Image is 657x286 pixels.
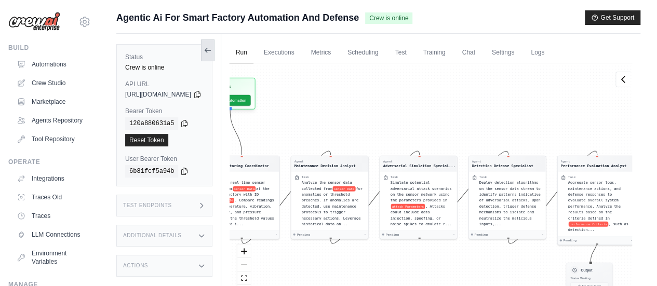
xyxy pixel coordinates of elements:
[12,189,91,206] a: Traces Old
[568,222,628,231] span: , such as detection...
[581,267,592,273] h3: Output
[125,165,178,178] code: 6b81fcf5a94b
[125,134,168,146] a: Reset Token
[468,156,546,239] div: AgentDetection Defense SpecialistTaskDeploy detection algorithms on the sensor data stream to ide...
[290,156,368,239] div: AgentMaintenance Decision AnalystTaskAnalyze the sensor data collected fromsensor Datafor anomali...
[542,233,544,237] div: -
[390,181,451,202] span: Simulate potential adversarial attack scenarios on the sensor network using the parameters provid...
[242,151,330,243] g: Edge from fe6983d05b85b9e3887d9f8c1f1dd373 to 8dbd49ab974b2bf809c0fc6e654d0334
[301,186,362,226] span: for anomalies or threshold breaches. If anomalies are detected, use maintenance protocols to trig...
[125,63,204,72] div: Crew is online
[8,158,91,166] div: Operate
[557,156,635,245] div: AgentPerformance Evaluation AnalystTaskAggregate sensor logs, maintenance actions, and defense re...
[474,233,487,237] span: Pending
[570,277,590,280] span: Status: Waiting
[213,198,234,203] span: factory Id
[202,156,279,239] div: AgentSensor Monitoring CoordinatorMonitor real-time sensor data fromsensor Dataat the smart facto...
[12,131,91,147] a: Tool Repository
[12,93,91,110] a: Marketplace
[212,186,269,196] span: at the smart factory with ID
[383,159,455,164] div: Agent
[123,233,181,239] h3: Additional Details
[364,233,366,237] div: -
[390,204,451,226] span: . Attacks could include data injection, spoofing, or noise spikes to emulate r...
[123,263,148,269] h3: Actions
[116,10,359,25] span: Agentic Ai For Smart Factory Automation And Defense
[389,42,413,64] a: Test
[486,42,520,64] a: Settings
[230,110,242,155] g: Edge from inputsNode to fe6983d05b85b9e3887d9f8c1f1dd373
[379,156,457,239] div: AgentAdversarial Simulation Special...TaskSimulate potential adversarial attack scenarios on the ...
[563,238,576,242] span: Pending
[391,204,424,209] span: attack Parameters
[305,42,338,64] a: Metrics
[472,164,533,169] div: Detection Defense Specialist
[12,245,91,270] a: Environment Variables
[219,84,231,90] h3: Inputs
[125,53,204,61] label: Status
[12,208,91,224] a: Traces
[12,170,91,187] a: Integrations
[8,12,60,32] img: Logo
[275,233,277,237] div: -
[605,236,657,286] iframe: Chat Widget
[123,202,172,209] h3: Test Endpoints
[294,159,355,164] div: Agent
[206,95,250,106] button: Run Automation
[365,12,412,24] span: Crew is online
[212,180,276,227] div: Monitor real-time sensor data from {sensor Data} at the smart factory with ID {factory Id}. Compa...
[417,42,452,64] a: Training
[560,164,626,169] div: Performance Evaluation Analyst
[233,186,256,192] span: sensor Data
[12,226,91,243] a: LLM Connections
[12,112,91,129] a: Agents Repository
[479,180,542,227] div: Deploy detection algorithms on the sensor data stream to identify patterns indicative of adversar...
[508,151,597,243] g: Edge from bf5e3e44268870a7d0c4c64d415a1e28 to e0c139f4a804a8ab902f3c54f61ec050
[479,175,486,179] div: Task
[525,42,551,64] a: Logs
[125,80,204,88] label: API URL
[212,198,274,226] span: . Compare readings for temperature, vibration, humidity, and pressure against the threshold value...
[568,180,631,233] div: Aggregate sensor logs, maintenance actions, and defense responses to evaluate overall system perf...
[332,186,355,192] span: sensor Data
[125,90,191,99] span: [URL][DOMAIN_NAME]
[568,175,575,179] div: Task
[419,151,508,237] g: Edge from ca8ae73c3c129c451d34bafc07a3170b to bf5e3e44268870a7d0c4c64d415a1e28
[390,175,397,179] div: Task
[297,233,310,237] span: Pending
[212,181,265,190] span: Monitor real-time sensor data from
[472,159,533,164] div: Agent
[12,75,91,91] a: Crew Studio
[258,42,301,64] a: Executions
[456,42,481,64] a: Chat
[125,107,204,115] label: Bearer Token
[205,164,269,169] div: Sensor Monitoring Coordinator
[125,117,178,130] code: 120a880631a5
[390,180,453,227] div: Simulate potential adversarial attack scenarios on the sensor network using the parameters provid...
[585,10,640,25] button: Get Support
[568,222,608,227] span: performance Criteria
[301,180,365,227] div: Analyze the sensor data collected from {sensor Data} for anomalies or threshold breaches. If anom...
[8,44,91,52] div: Build
[301,175,309,179] div: Task
[125,155,204,163] label: User Bearer Token
[383,164,455,169] div: Adversarial Simulation Specialist
[202,78,255,110] div: InputsRun Automation
[341,42,384,64] a: Scheduling
[560,159,626,164] div: Agent
[12,56,91,73] a: Automations
[237,271,251,285] button: fit view
[294,164,355,169] div: Maintenance Decision Analyst
[453,233,455,237] div: -
[591,239,597,261] g: Edge from e0c139f4a804a8ab902f3c54f61ec050 to outputNode
[205,159,269,164] div: Agent
[230,42,253,64] a: Run
[479,181,540,226] span: Deploy detection algorithms on the sensor data stream to identify patterns indicative of adversar...
[568,181,620,220] span: Aggregate sensor logs, maintenance actions, and defense responses to evaluate overall system perf...
[237,244,251,258] button: zoom in
[385,233,398,237] span: Pending
[301,181,352,190] span: Analyze the sensor data collected from
[330,151,419,243] g: Edge from 8dbd49ab974b2bf809c0fc6e654d0334 to ca8ae73c3c129c451d34bafc07a3170b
